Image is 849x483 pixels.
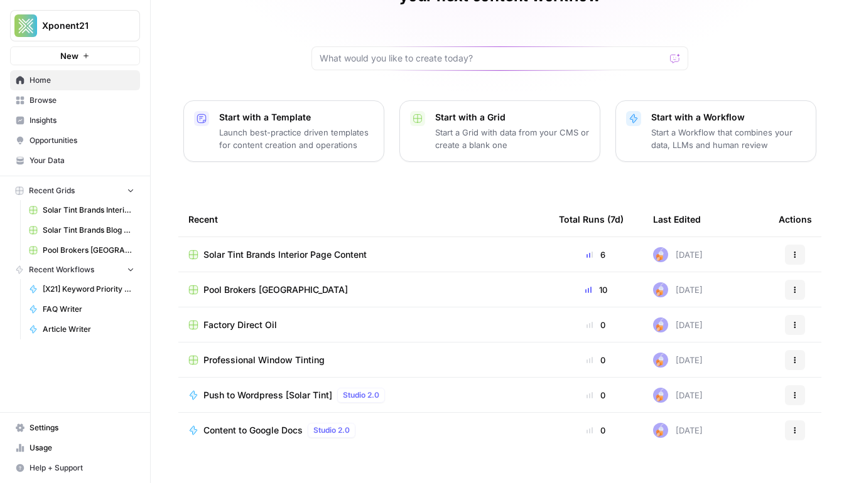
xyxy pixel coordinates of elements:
img: ly0f5newh3rn50akdwmtp9dssym0 [653,317,668,332]
input: What would you like to create today? [320,52,665,65]
a: Solar Tint Brands Interior Page Content [188,248,539,261]
button: Start with a TemplateLaunch best-practice driven templates for content creation and operations [183,100,384,162]
span: Professional Window Tinting [203,354,325,366]
img: ly0f5newh3rn50akdwmtp9dssym0 [653,423,668,438]
span: Home [30,75,134,86]
div: [DATE] [653,353,703,368]
div: 0 [559,389,633,401]
div: 10 [559,284,633,296]
div: Last Edited [653,202,701,236]
img: Xponent21 Logo [14,14,37,37]
span: [X21] Keyword Priority Report [43,284,134,295]
a: Browse [10,90,140,110]
p: Start with a Grid [435,111,590,124]
span: Opportunities [30,135,134,146]
div: Actions [779,202,812,236]
span: Settings [30,422,134,433]
button: Start with a WorkflowStart a Workflow that combines your data, LLMs and human review [615,100,816,162]
button: Workspace: Xponent21 [10,10,140,41]
span: Recent Grids [29,185,75,196]
a: Opportunities [10,130,140,151]
button: Recent Grids [10,181,140,200]
span: New [60,50,78,62]
span: Factory Direct Oil [203,319,277,331]
div: 0 [559,319,633,331]
p: Start a Workflow that combines your data, LLMs and human review [651,126,806,151]
a: Professional Window Tinting [188,354,539,366]
button: New [10,46,140,65]
img: ly0f5newh3rn50akdwmtp9dssym0 [653,353,668,368]
img: ly0f5newh3rn50akdwmtp9dssym0 [653,247,668,262]
span: Pool Brokers [GEOGRAPHIC_DATA] [203,284,348,296]
span: Recent Workflows [29,264,94,275]
a: Push to Wordpress [Solar Tint]Studio 2.0 [188,388,539,403]
div: 0 [559,354,633,366]
a: Pool Brokers [GEOGRAPHIC_DATA] [188,284,539,296]
a: Pool Brokers [GEOGRAPHIC_DATA] [23,240,140,260]
span: Xponent21 [42,19,118,32]
a: Article Writer [23,319,140,339]
a: Solar Tint Brands Interior Page Content [23,200,140,220]
div: 6 [559,248,633,261]
p: Start a Grid with data from your CMS or create a blank one [435,126,590,151]
span: Content to Google Docs [203,424,303,437]
span: FAQ Writer [43,304,134,315]
div: Recent [188,202,539,236]
span: Solar Tint Brands Blog Workflows [43,225,134,236]
a: Insights [10,110,140,130]
div: 0 [559,424,633,437]
a: Your Data [10,151,140,171]
p: Start with a Workflow [651,111,806,124]
a: Home [10,70,140,90]
p: Start with a Template [219,111,374,124]
span: Solar Tint Brands Interior Page Content [203,248,367,261]
a: Content to Google DocsStudio 2.0 [188,423,539,438]
div: [DATE] [653,282,703,297]
span: Pool Brokers [GEOGRAPHIC_DATA] [43,245,134,256]
img: ly0f5newh3rn50akdwmtp9dssym0 [653,388,668,403]
div: [DATE] [653,388,703,403]
div: [DATE] [653,423,703,438]
img: ly0f5newh3rn50akdwmtp9dssym0 [653,282,668,297]
span: Studio 2.0 [313,425,350,436]
a: Factory Direct Oil [188,319,539,331]
span: Push to Wordpress [Solar Tint] [203,389,332,401]
span: Your Data [30,155,134,166]
button: Recent Workflows [10,260,140,279]
span: Usage [30,442,134,454]
div: [DATE] [653,317,703,332]
a: Settings [10,418,140,438]
span: Solar Tint Brands Interior Page Content [43,204,134,216]
a: Usage [10,438,140,458]
div: [DATE] [653,247,703,262]
span: Studio 2.0 [343,390,379,401]
a: Solar Tint Brands Blog Workflows [23,220,140,240]
a: [X21] Keyword Priority Report [23,279,140,299]
button: Start with a GridStart a Grid with data from your CMS or create a blank one [399,100,600,162]
span: Help + Support [30,462,134,474]
span: Article Writer [43,324,134,335]
span: Insights [30,115,134,126]
div: Total Runs (7d) [559,202,624,236]
p: Launch best-practice driven templates for content creation and operations [219,126,374,151]
button: Help + Support [10,458,140,478]
a: FAQ Writer [23,299,140,319]
span: Browse [30,95,134,106]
